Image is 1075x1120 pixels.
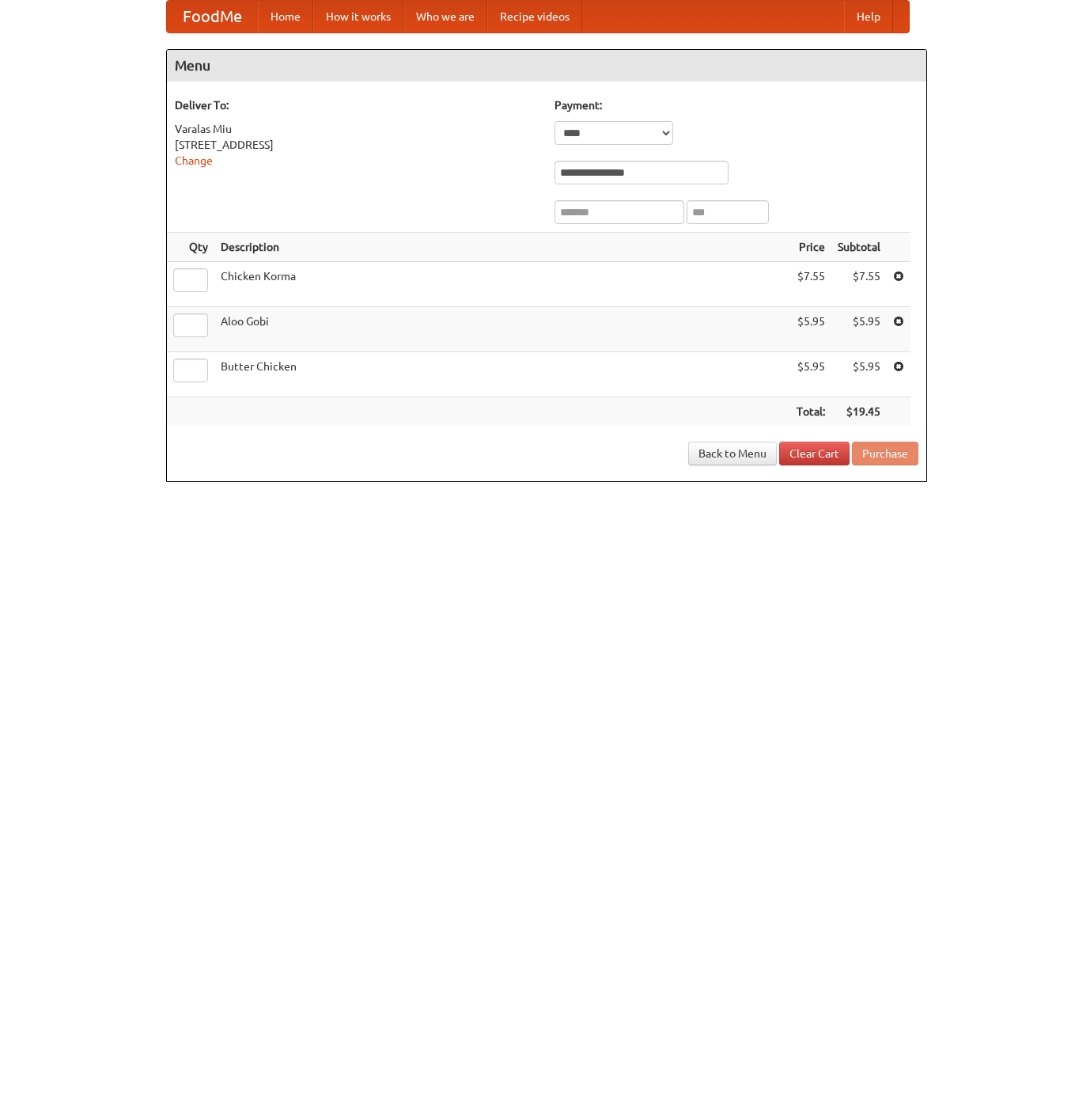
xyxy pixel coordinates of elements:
a: Recipe videos [487,1,582,32]
a: Help [844,1,893,32]
div: [STREET_ADDRESS] [175,137,539,153]
td: $5.95 [831,352,887,397]
td: $7.55 [831,262,887,307]
a: How it works [313,1,403,32]
a: Who we are [403,1,487,32]
th: Total: [790,397,831,427]
th: $19.45 [831,397,887,427]
h5: Deliver To: [175,97,539,113]
td: Aloo Gobi [214,307,790,352]
td: Chicken Korma [214,262,790,307]
th: Qty [167,233,214,262]
td: $5.95 [831,307,887,352]
button: Purchase [852,442,918,465]
a: Home [258,1,313,32]
td: $5.95 [790,307,831,352]
th: Subtotal [831,233,887,262]
td: Butter Chicken [214,352,790,397]
a: Clear Cart [779,442,850,465]
a: FoodMe [167,1,258,32]
th: Price [790,233,831,262]
td: $5.95 [790,352,831,397]
h5: Payment: [555,97,918,113]
a: Back to Menu [688,442,777,465]
th: Description [214,233,790,262]
td: $7.55 [790,262,831,307]
div: Varalas Miu [175,121,539,137]
a: Change [175,154,213,167]
h4: Menu [167,50,926,82]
